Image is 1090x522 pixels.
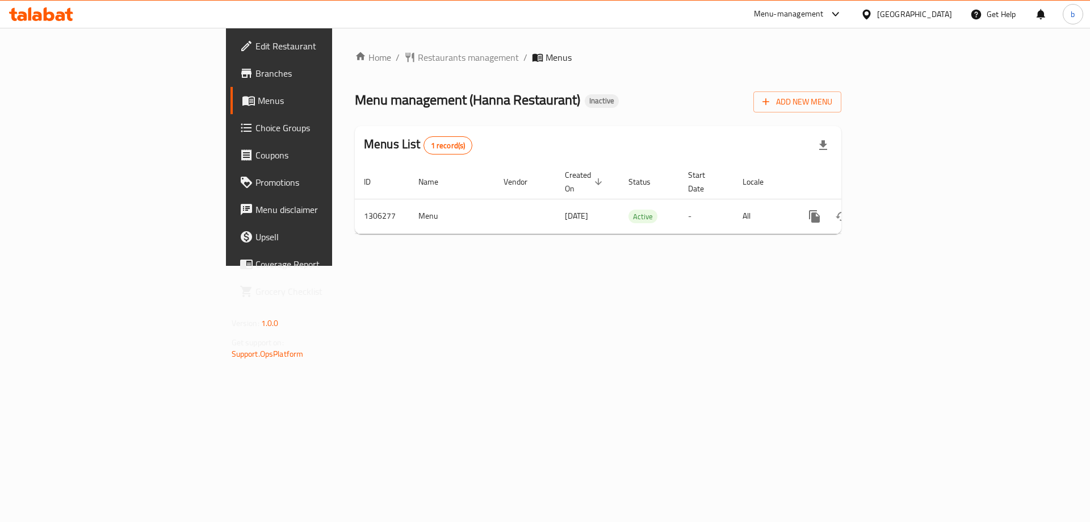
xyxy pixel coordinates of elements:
[230,196,408,223] a: Menu disclaimer
[364,136,472,154] h2: Menus List
[418,175,453,189] span: Name
[230,114,408,141] a: Choice Groups
[801,203,828,230] button: more
[762,95,832,109] span: Add New Menu
[628,175,665,189] span: Status
[504,175,542,189] span: Vendor
[688,168,720,195] span: Start Date
[355,165,919,234] table: enhanced table
[364,175,385,189] span: ID
[565,168,606,195] span: Created On
[232,346,304,361] a: Support.OpsPlatform
[355,51,841,64] nav: breadcrumb
[230,250,408,278] a: Coverage Report
[232,335,284,350] span: Get support on:
[255,230,399,244] span: Upsell
[828,203,856,230] button: Change Status
[753,91,841,112] button: Add New Menu
[230,60,408,87] a: Branches
[255,66,399,80] span: Branches
[255,203,399,216] span: Menu disclaimer
[255,257,399,271] span: Coverage Report
[733,199,792,233] td: All
[679,199,733,233] td: -
[230,87,408,114] a: Menus
[255,148,399,162] span: Coupons
[628,210,657,223] span: Active
[255,285,399,298] span: Grocery Checklist
[255,121,399,135] span: Choice Groups
[255,39,399,53] span: Edit Restaurant
[404,51,519,64] a: Restaurants management
[743,175,778,189] span: Locale
[585,96,619,106] span: Inactive
[258,94,399,107] span: Menus
[230,223,408,250] a: Upsell
[1071,8,1075,20] span: b
[230,32,408,60] a: Edit Restaurant
[230,141,408,169] a: Coupons
[230,278,408,305] a: Grocery Checklist
[424,140,472,151] span: 1 record(s)
[546,51,572,64] span: Menus
[810,132,837,159] div: Export file
[565,208,588,223] span: [DATE]
[523,51,527,64] li: /
[585,94,619,108] div: Inactive
[255,176,399,189] span: Promotions
[261,316,279,331] span: 1.0.0
[418,51,519,64] span: Restaurants management
[232,316,259,331] span: Version:
[877,8,952,20] div: [GEOGRAPHIC_DATA]
[409,199,494,233] td: Menu
[792,165,919,199] th: Actions
[754,7,824,21] div: Menu-management
[230,169,408,196] a: Promotions
[424,136,473,154] div: Total records count
[355,87,580,112] span: Menu management ( Hanna Restaurant )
